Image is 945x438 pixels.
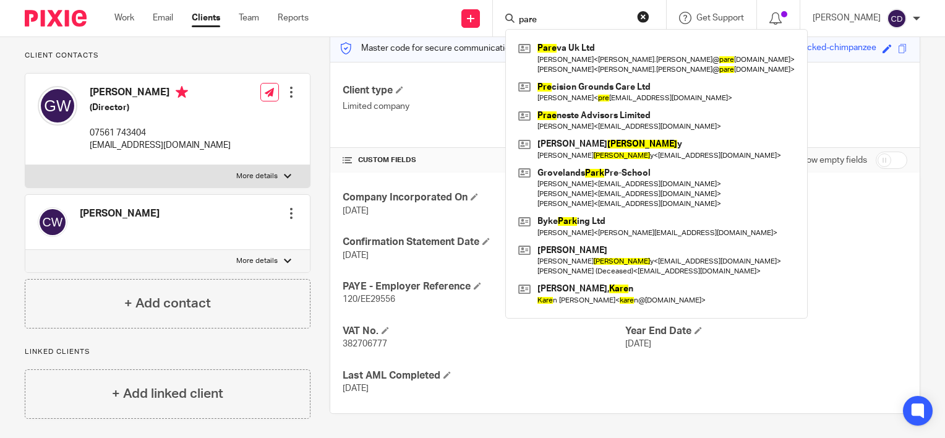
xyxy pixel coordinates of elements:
[25,51,310,61] p: Client contacts
[343,325,625,338] h4: VAT No.
[625,340,651,348] span: [DATE]
[236,171,278,181] p: More details
[343,84,625,97] h4: Client type
[90,101,231,114] h5: (Director)
[278,12,309,24] a: Reports
[124,294,211,313] h4: + Add contact
[343,280,625,293] h4: PAYE - Employer Reference
[80,207,160,220] h4: [PERSON_NAME]
[25,347,310,357] p: Linked clients
[343,340,387,348] span: 382706777
[343,191,625,204] h4: Company Incorporated On
[518,15,629,26] input: Search
[38,207,67,237] img: svg%3E
[343,155,625,165] h4: CUSTOM FIELDS
[813,12,881,24] p: [PERSON_NAME]
[343,100,625,113] p: Limited company
[343,251,369,260] span: [DATE]
[696,14,744,22] span: Get Support
[340,42,553,54] p: Master code for secure communications and files
[239,12,259,24] a: Team
[153,12,173,24] a: Email
[343,207,369,215] span: [DATE]
[90,127,231,139] p: 07561 743404
[745,41,876,56] div: glazed-cyan-cracked-chimpanzee
[796,154,867,166] label: Show empty fields
[192,12,220,24] a: Clients
[343,384,369,393] span: [DATE]
[25,10,87,27] img: Pixie
[90,86,231,101] h4: [PERSON_NAME]
[625,325,907,338] h4: Year End Date
[343,295,395,304] span: 120/EE29556
[112,384,223,403] h4: + Add linked client
[236,256,278,266] p: More details
[343,236,625,249] h4: Confirmation Statement Date
[343,369,625,382] h4: Last AML Completed
[887,9,907,28] img: svg%3E
[38,86,77,126] img: svg%3E
[90,139,231,152] p: [EMAIL_ADDRESS][DOMAIN_NAME]
[637,11,649,23] button: Clear
[114,12,134,24] a: Work
[176,86,188,98] i: Primary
